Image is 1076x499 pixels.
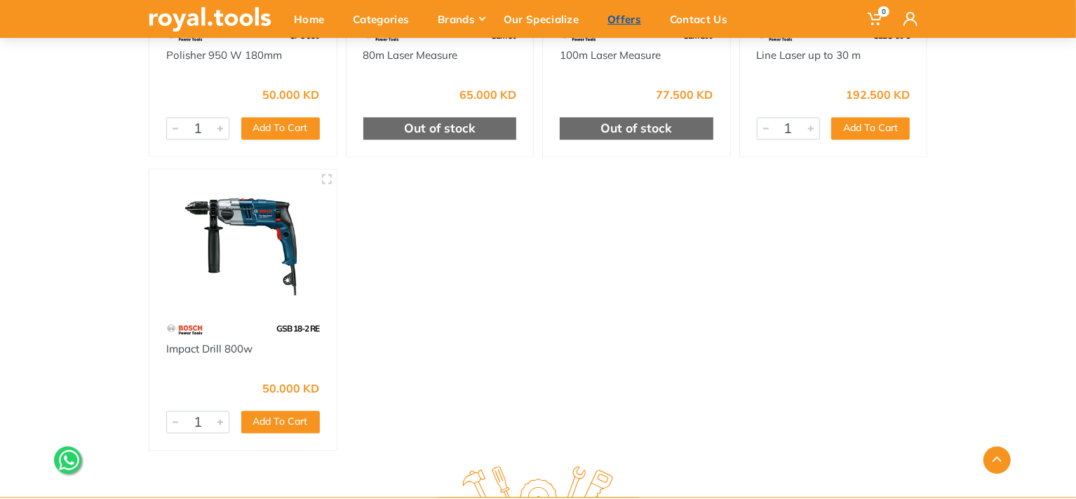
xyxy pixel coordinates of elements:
[363,117,517,139] div: Out of stock
[846,89,910,100] div: 192.500 KD
[363,48,458,62] a: 80m Laser Measure
[657,89,713,100] div: 77.500 KD
[831,117,910,139] button: Add To Cart
[166,317,203,341] img: 55.webp
[428,4,494,34] div: Brands
[277,323,320,334] span: GSB 18-2 RE
[162,182,324,303] img: Royal Tools - Impact Drill 800w
[878,6,889,17] span: 0
[290,30,320,41] span: GPO 950
[166,342,253,355] a: Impact Drill 800w
[873,30,910,41] span: GLL 3-80 C
[494,4,598,34] div: Our Specialize
[263,383,320,394] div: 50.000 KD
[660,4,746,34] div: Contact Us
[683,30,713,41] span: GLM 100
[263,89,320,100] div: 50.000 KD
[149,7,271,32] img: royal.tools Logo
[598,4,660,34] div: Offers
[166,48,282,62] a: Polisher 950 W 180mm
[560,48,661,62] a: 100m Laser Measure
[757,48,861,62] a: Line Laser up to 30 m
[241,117,320,139] button: Add To Cart
[490,30,516,41] span: GLM 80
[241,411,320,433] button: Add To Cart
[560,117,713,139] div: Out of stock
[459,89,516,100] div: 65.000 KD
[343,4,428,34] div: Categories
[284,4,343,34] div: Home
